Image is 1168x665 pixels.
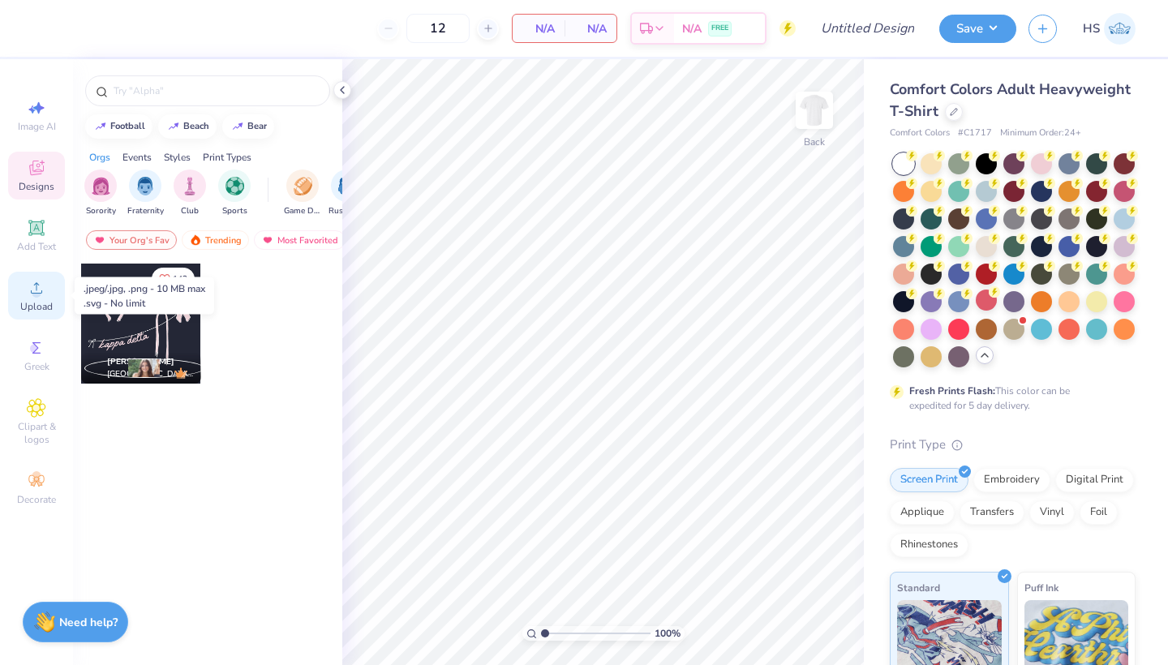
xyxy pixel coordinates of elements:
[890,435,1136,454] div: Print Type
[222,114,274,139] button: bear
[574,20,607,37] span: N/A
[231,122,244,131] img: trend_line.gif
[261,234,274,246] img: most_fav.gif
[890,79,1131,121] span: Comfort Colors Adult Heavyweight T-Shirt
[84,281,205,296] div: .jpeg/.jpg, .png - 10 MB max
[798,94,831,127] img: Back
[84,169,117,217] button: filter button
[24,360,49,373] span: Greek
[92,177,110,195] img: Sorority Image
[110,122,145,131] div: football
[284,205,321,217] span: Game Day
[939,15,1016,43] button: Save
[1104,13,1136,45] img: Helen Slacik
[107,368,195,380] span: [GEOGRAPHIC_DATA], [GEOGRAPHIC_DATA][US_STATE]
[84,169,117,217] div: filter for Sorority
[174,169,206,217] div: filter for Club
[1029,500,1075,525] div: Vinyl
[94,122,107,131] img: trend_line.gif
[338,177,357,195] img: Rush & Bid Image
[682,20,702,37] span: N/A
[1080,500,1118,525] div: Foil
[182,230,249,250] div: Trending
[1024,579,1058,596] span: Puff Ink
[136,177,154,195] img: Fraternity Image
[294,177,312,195] img: Game Day Image
[522,20,555,37] span: N/A
[804,135,825,149] div: Back
[222,205,247,217] span: Sports
[85,114,152,139] button: football
[284,169,321,217] div: filter for Game Day
[112,83,320,99] input: Try "Alpha"
[909,384,1109,413] div: This color can be expedited for 5 day delivery.
[174,169,206,217] button: filter button
[164,150,191,165] div: Styles
[960,500,1024,525] div: Transfers
[909,384,995,397] strong: Fresh Prints Flash:
[19,180,54,193] span: Designs
[84,296,205,311] div: .svg - No limit
[284,169,321,217] button: filter button
[328,205,366,217] span: Rush & Bid
[89,150,110,165] div: Orgs
[20,300,53,313] span: Upload
[8,420,65,446] span: Clipart & logos
[1083,19,1100,38] span: HS
[1055,468,1134,492] div: Digital Print
[328,169,366,217] div: filter for Rush & Bid
[86,230,177,250] div: Your Org's Fav
[183,122,209,131] div: beach
[890,468,968,492] div: Screen Print
[247,122,267,131] div: bear
[1000,127,1081,140] span: Minimum Order: 24 +
[897,579,940,596] span: Standard
[328,169,366,217] button: filter button
[973,468,1050,492] div: Embroidery
[127,169,164,217] button: filter button
[127,205,164,217] span: Fraternity
[189,234,202,246] img: trending.gif
[122,150,152,165] div: Events
[18,120,56,133] span: Image AI
[107,356,174,367] span: [PERSON_NAME]
[93,234,106,246] img: most_fav.gif
[890,533,968,557] div: Rhinestones
[254,230,346,250] div: Most Favorited
[167,122,180,131] img: trend_line.gif
[655,626,681,641] span: 100 %
[890,127,950,140] span: Comfort Colors
[406,14,470,43] input: – –
[17,493,56,506] span: Decorate
[86,205,116,217] span: Sorority
[218,169,251,217] button: filter button
[711,23,728,34] span: FREE
[158,114,217,139] button: beach
[127,169,164,217] div: filter for Fraternity
[181,205,199,217] span: Club
[225,177,244,195] img: Sports Image
[808,12,927,45] input: Untitled Design
[203,150,251,165] div: Print Types
[59,615,118,630] strong: Need help?
[152,268,195,290] button: Like
[890,500,955,525] div: Applique
[181,177,199,195] img: Club Image
[958,127,992,140] span: # C1717
[17,240,56,253] span: Add Text
[218,169,251,217] div: filter for Sports
[1083,13,1136,45] a: HS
